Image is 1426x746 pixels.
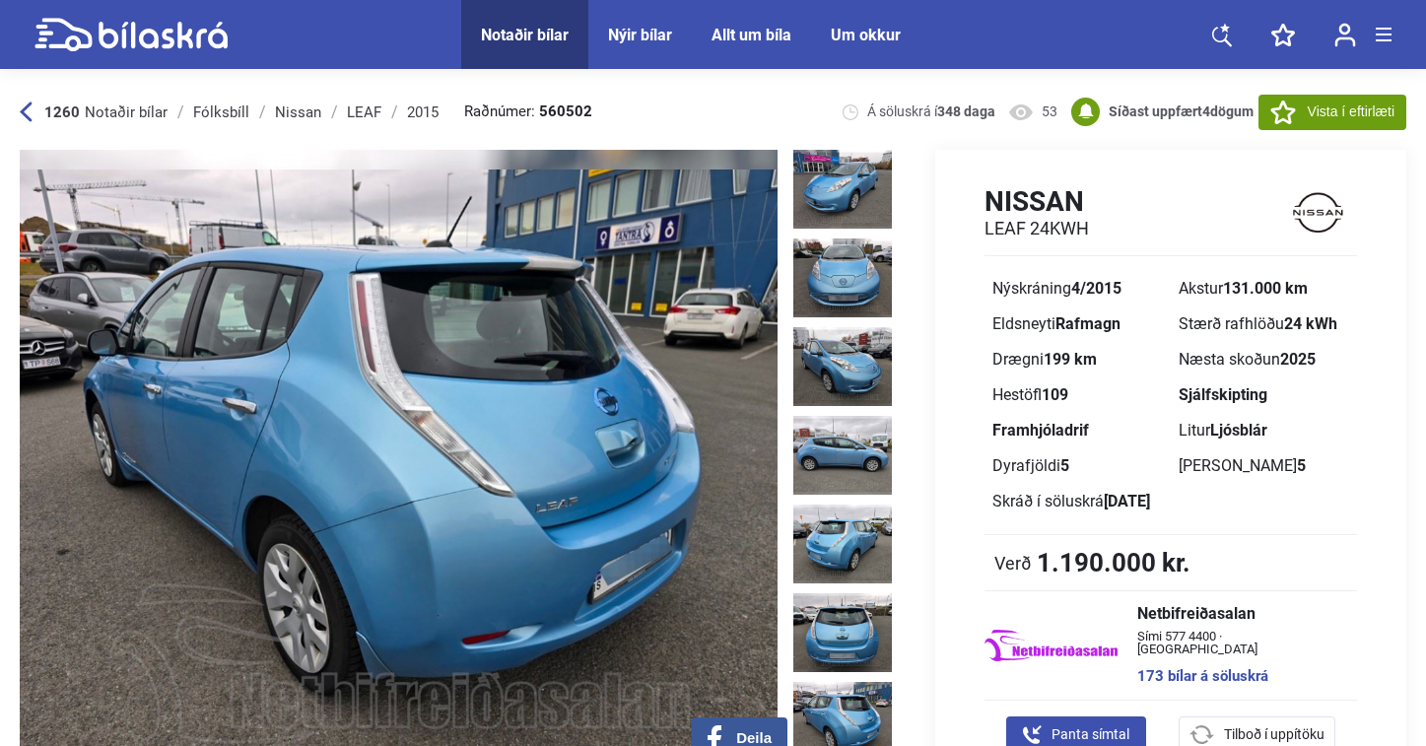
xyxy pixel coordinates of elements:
[867,102,995,121] span: Á söluskrá í
[1104,492,1150,510] b: [DATE]
[1179,423,1349,439] div: Litur
[1258,95,1406,130] button: Vista í eftirlæti
[992,494,1163,509] div: Skráð í söluskrá
[1060,456,1069,475] b: 5
[539,104,592,119] b: 560502
[793,416,892,495] img: 1728397249_6856620502674789540_697222502172325.jpg
[793,327,892,406] img: 1728397249_5891744118750752476_697221784944970.jpg
[1297,456,1306,475] b: 5
[992,352,1163,368] div: Drægni
[1179,316,1349,332] div: Stærð rafhlöðu
[1179,458,1349,474] div: [PERSON_NAME]
[464,104,592,119] span: Raðnúmer:
[1037,550,1190,576] b: 1.190.000 kr.
[937,103,995,119] b: 348 daga
[992,421,1089,440] b: Framhjóladrif
[1179,352,1349,368] div: Næsta skoðun
[1179,385,1267,404] b: Sjálfskipting
[1334,23,1356,47] img: user-login.svg
[992,316,1163,332] div: Eldsneyti
[793,150,892,229] img: 1728397247_1281501896601894155_697220412190006.jpg
[985,185,1089,218] h1: Nissan
[407,104,439,120] div: 2015
[994,553,1032,573] span: Verð
[1071,279,1121,298] b: 4/2015
[347,104,381,120] div: LEAF
[275,104,321,120] div: Nissan
[608,26,672,44] a: Nýir bílar
[1052,724,1129,745] span: Panta símtal
[793,505,892,583] img: 1728397251_4711332891466933564_697223566609100.jpg
[992,458,1163,474] div: Dyrafjöldi
[1137,669,1337,684] a: 173 bílar á söluskrá
[793,238,892,317] img: 1728397248_6200692594196630651_697221078858597.jpg
[793,593,892,672] img: 1728397251_3349176961657836990_697224273831861.jpg
[481,26,569,44] a: Notaðir bílar
[712,26,791,44] a: Allt um bíla
[992,281,1163,297] div: Nýskráning
[831,26,901,44] a: Um okkur
[1055,314,1120,333] b: Rafmagn
[193,104,249,120] div: Fólksbíll
[1042,385,1068,404] b: 109
[1179,281,1349,297] div: Akstur
[1210,421,1267,440] b: Ljósblár
[1109,103,1254,119] b: Síðast uppfært dögum
[1224,724,1324,745] span: Tilboð í uppítöku
[1202,103,1210,119] span: 4
[1284,314,1337,333] b: 24 kWh
[1044,350,1097,369] b: 199 km
[1280,184,1357,240] img: logo Nissan LEAF 24KWH
[1137,606,1337,622] span: Netbifreiðasalan
[1223,279,1308,298] b: 131.000 km
[1308,102,1394,122] span: Vista í eftirlæti
[85,103,168,121] span: Notaðir bílar
[985,218,1089,239] h2: LEAF 24KWH
[992,387,1163,403] div: Hestöfl
[1042,102,1057,121] span: 53
[1137,630,1337,655] span: Sími 577 4400 · [GEOGRAPHIC_DATA]
[44,103,80,121] b: 1260
[1280,350,1316,369] b: 2025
